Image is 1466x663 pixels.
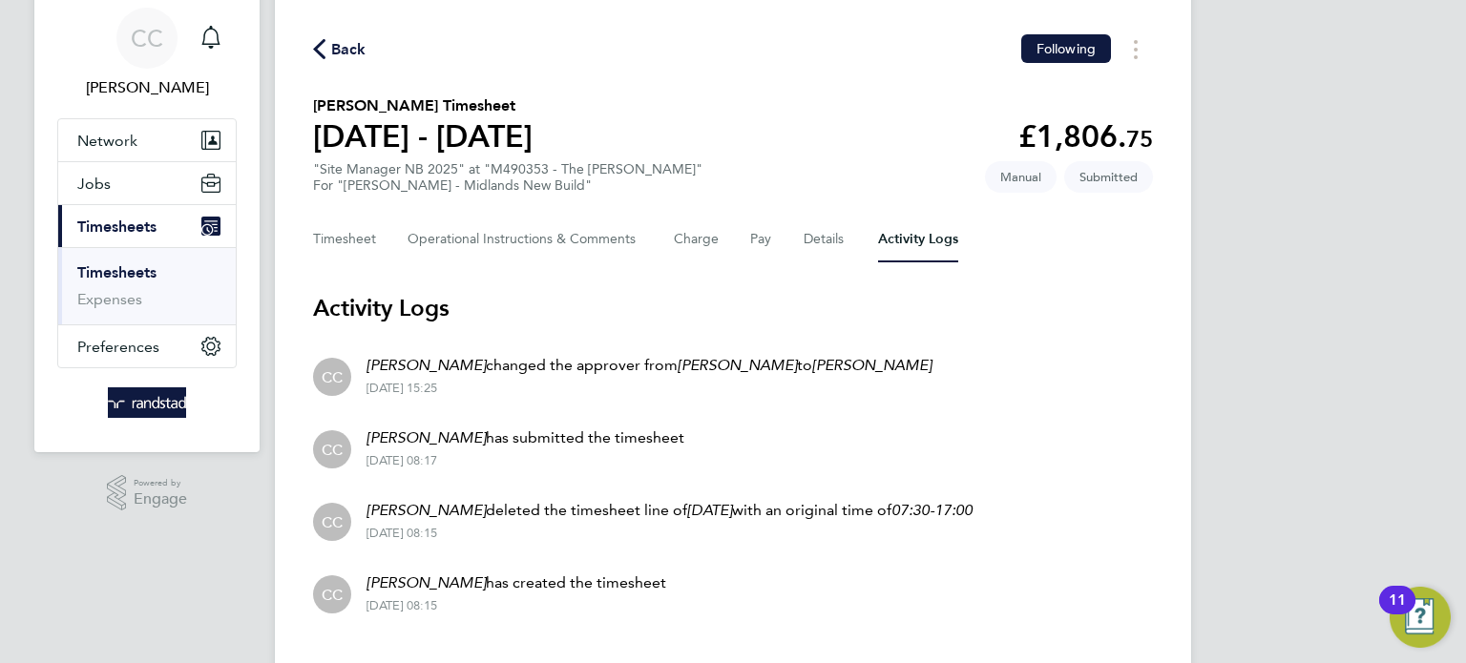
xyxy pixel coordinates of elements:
span: Engage [134,491,187,508]
div: 11 [1389,600,1406,625]
a: Go to home page [57,387,237,418]
em: [DATE] [687,501,732,519]
button: Timesheets Menu [1119,34,1153,64]
button: Back [313,37,366,61]
h2: [PERSON_NAME] Timesheet [313,94,533,117]
h1: [DATE] - [DATE] [313,117,533,155]
div: [DATE] 08:15 [366,526,973,541]
a: Timesheets [77,263,157,281]
div: Corbon Clarke-Selby [313,575,351,613]
div: For "[PERSON_NAME] - Midlands New Build" [313,177,702,194]
button: Operational Instructions & Comments [408,217,643,262]
button: Timesheet [313,217,377,262]
span: Network [77,132,137,150]
span: Preferences [77,338,159,356]
span: 75 [1126,125,1153,153]
button: Preferences [58,325,236,367]
span: CC [322,366,343,387]
button: Following [1021,34,1111,63]
app-decimal: £1,806. [1018,118,1153,155]
p: changed the approver from to [366,354,932,377]
span: CC [322,439,343,460]
button: Network [58,119,236,161]
span: CC [322,584,343,605]
a: CC[PERSON_NAME] [57,8,237,99]
em: [PERSON_NAME] [812,356,932,374]
span: This timesheet was manually created. [985,161,1057,193]
button: Activity Logs [878,217,958,262]
div: Timesheets [58,247,236,324]
span: Timesheets [77,218,157,236]
img: randstad-logo-retina.png [108,387,187,418]
em: [PERSON_NAME] [678,356,797,374]
span: Following [1037,40,1096,57]
div: [DATE] 15:25 [366,381,932,396]
em: [PERSON_NAME] [366,501,486,519]
button: Details [804,217,848,262]
span: Back [331,38,366,61]
a: Expenses [77,290,142,308]
em: [PERSON_NAME] [366,356,486,374]
p: has submitted the timesheet [366,426,684,449]
div: [DATE] 08:17 [366,453,684,468]
a: Powered byEngage [107,475,188,511]
div: Corbon Clarke-Selby [313,430,351,468]
p: has created the timesheet [366,571,666,594]
button: Jobs [58,162,236,204]
em: [PERSON_NAME] [366,573,486,591]
span: Powered by [134,475,187,491]
p: deleted the timesheet line of with an original time of [366,499,973,522]
span: CC [131,26,163,51]
span: Corbon Clarke-Selby [57,76,237,99]
button: Open Resource Center, 11 new notifications [1390,587,1451,648]
button: Charge [674,217,720,262]
div: [DATE] 08:15 [366,598,666,613]
h3: Activity Logs [313,293,1153,323]
div: "Site Manager NB 2025" at "M490353 - The [PERSON_NAME]" [313,161,702,194]
em: 07:30-17:00 [891,501,973,519]
button: Timesheets [58,205,236,247]
em: [PERSON_NAME] [366,428,486,446]
span: This timesheet is Submitted. [1064,161,1153,193]
div: Corbon Clarke-Selby [313,358,351,396]
span: CC [322,511,343,532]
button: Pay [750,217,773,262]
span: Jobs [77,175,111,193]
div: Corbon Clarke-Selby [313,503,351,541]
